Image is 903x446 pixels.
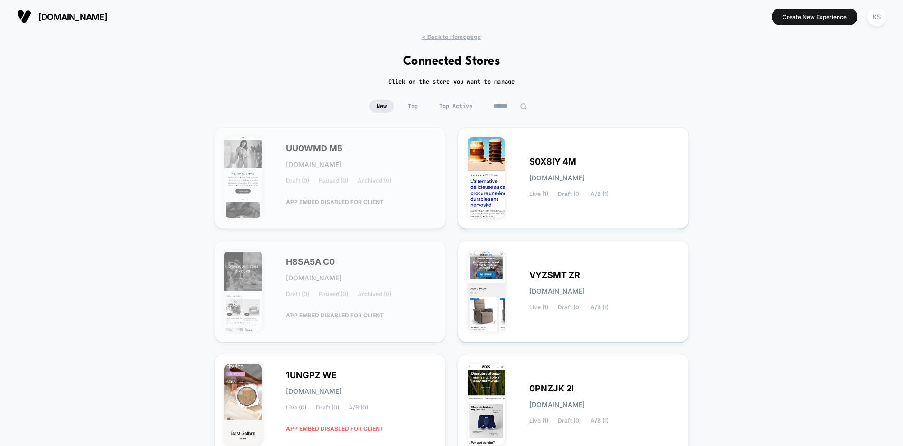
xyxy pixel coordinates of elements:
span: [DOMAIN_NAME] [529,401,585,408]
span: Live (1) [529,418,548,424]
span: Live (1) [529,191,548,197]
span: APP EMBED DISABLED FOR CLIENT [286,420,384,437]
span: 1UNGPZ WE [286,372,337,379]
span: Live (0) [286,404,306,411]
img: H8SA5A_C0 [224,251,262,331]
span: Paused (0) [319,177,348,184]
span: [DOMAIN_NAME] [529,288,585,295]
button: Create New Experience [772,9,857,25]
span: Draft (0) [558,304,581,311]
img: 1UNGPZ_WE [224,364,262,445]
span: Draft (0) [558,418,581,424]
img: 0PNZJK_2I [468,364,505,445]
span: < Back to Homepage [422,33,481,40]
span: [DOMAIN_NAME] [286,275,341,281]
span: Draft (0) [316,404,339,411]
span: Top Active [432,100,479,113]
span: Draft (0) [286,291,309,297]
span: [DOMAIN_NAME] [286,388,341,395]
span: Top [401,100,425,113]
span: Paused (0) [319,291,348,297]
button: KS [865,7,889,27]
span: A/B (0) [349,404,368,411]
span: H8SA5A C0 [286,259,335,265]
button: [DOMAIN_NAME] [14,9,110,24]
span: Live (1) [529,304,548,311]
img: VYZSMT_ZR [468,251,505,331]
img: UU0WMD_M5 [224,137,262,218]
span: Draft (0) [286,177,309,184]
span: VYZSMT ZR [529,272,580,279]
span: A/B (1) [590,191,608,197]
div: KS [867,8,886,26]
span: [DOMAIN_NAME] [38,12,107,22]
span: A/B (1) [590,418,608,424]
span: New [369,100,394,113]
span: APP EMBED DISABLED FOR CLIENT [286,194,384,210]
span: Archived (0) [358,177,391,184]
span: S0X8IY 4M [529,158,576,165]
span: A/B (1) [590,304,608,311]
span: Draft (0) [558,191,581,197]
span: UU0WMD M5 [286,145,342,152]
span: [DOMAIN_NAME] [286,161,341,168]
span: 0PNZJK 2I [529,385,574,392]
span: [DOMAIN_NAME] [529,175,585,181]
img: edit [520,103,527,110]
span: APP EMBED DISABLED FOR CLIENT [286,307,384,324]
img: S0X8IY_4M [468,137,505,218]
span: Archived (0) [358,291,391,297]
h1: Connected Stores [403,55,500,68]
h2: Click on the store you want to manage [388,78,515,85]
img: Visually logo [17,9,31,24]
